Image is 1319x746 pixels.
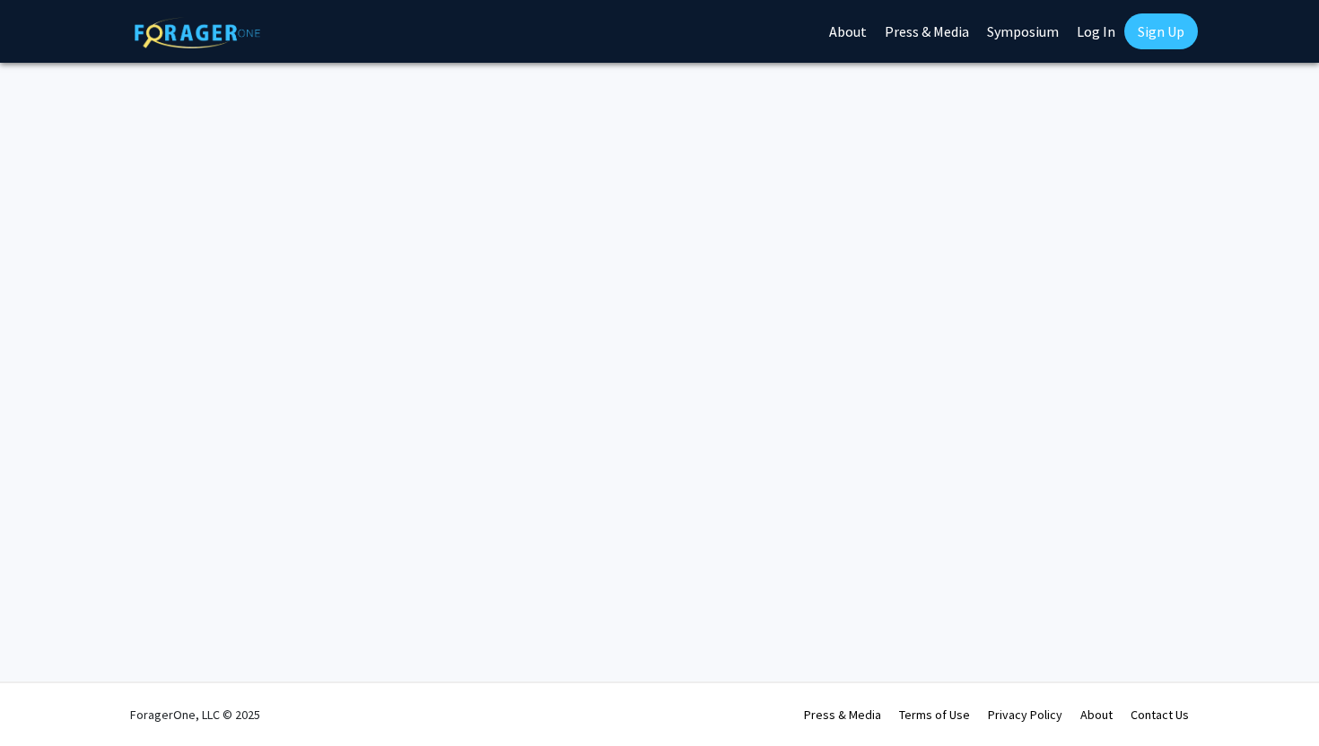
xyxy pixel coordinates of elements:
a: Press & Media [804,707,881,723]
img: ForagerOne Logo [135,17,260,48]
a: About [1080,707,1113,723]
a: Terms of Use [899,707,970,723]
a: Sign Up [1124,13,1198,49]
div: ForagerOne, LLC © 2025 [130,683,260,746]
a: Contact Us [1131,707,1189,723]
a: Privacy Policy [988,707,1062,723]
